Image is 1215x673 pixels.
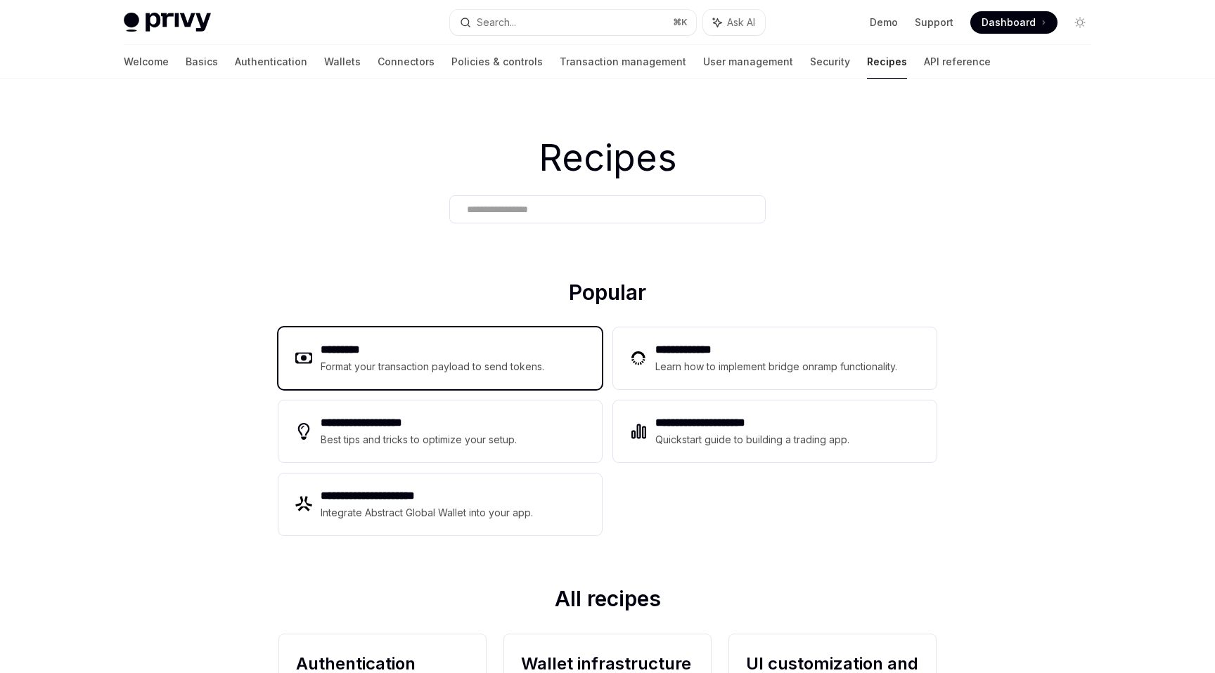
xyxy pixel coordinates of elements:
a: Welcome [124,45,169,79]
a: **** ****Format your transaction payload to send tokens. [278,327,602,389]
a: Dashboard [970,11,1057,34]
a: Recipes [867,45,907,79]
div: Search... [477,14,516,31]
a: Policies & controls [451,45,543,79]
div: Best tips and tricks to optimize your setup. [321,431,519,448]
div: Learn how to implement bridge onramp functionality. [655,358,901,375]
h2: All recipes [278,586,937,617]
a: Security [810,45,850,79]
button: Toggle dark mode [1069,11,1091,34]
span: Ask AI [727,15,755,30]
div: Format your transaction payload to send tokens. [321,358,545,375]
a: Wallets [324,45,361,79]
h2: Popular [278,280,937,311]
a: Demo [870,15,898,30]
a: Basics [186,45,218,79]
div: Quickstart guide to building a trading app. [655,431,850,448]
div: Integrate Abstract Global Wallet into your app. [321,504,534,521]
a: **** **** ***Learn how to implement bridge onramp functionality. [613,327,937,389]
button: Ask AI [703,10,765,35]
a: API reference [924,45,991,79]
span: ⌘ K [673,17,688,28]
a: Authentication [235,45,307,79]
a: Connectors [378,45,435,79]
button: Search...⌘K [450,10,696,35]
a: Support [915,15,953,30]
img: light logo [124,13,211,32]
span: Dashboard [982,15,1036,30]
a: User management [703,45,793,79]
a: Transaction management [560,45,686,79]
